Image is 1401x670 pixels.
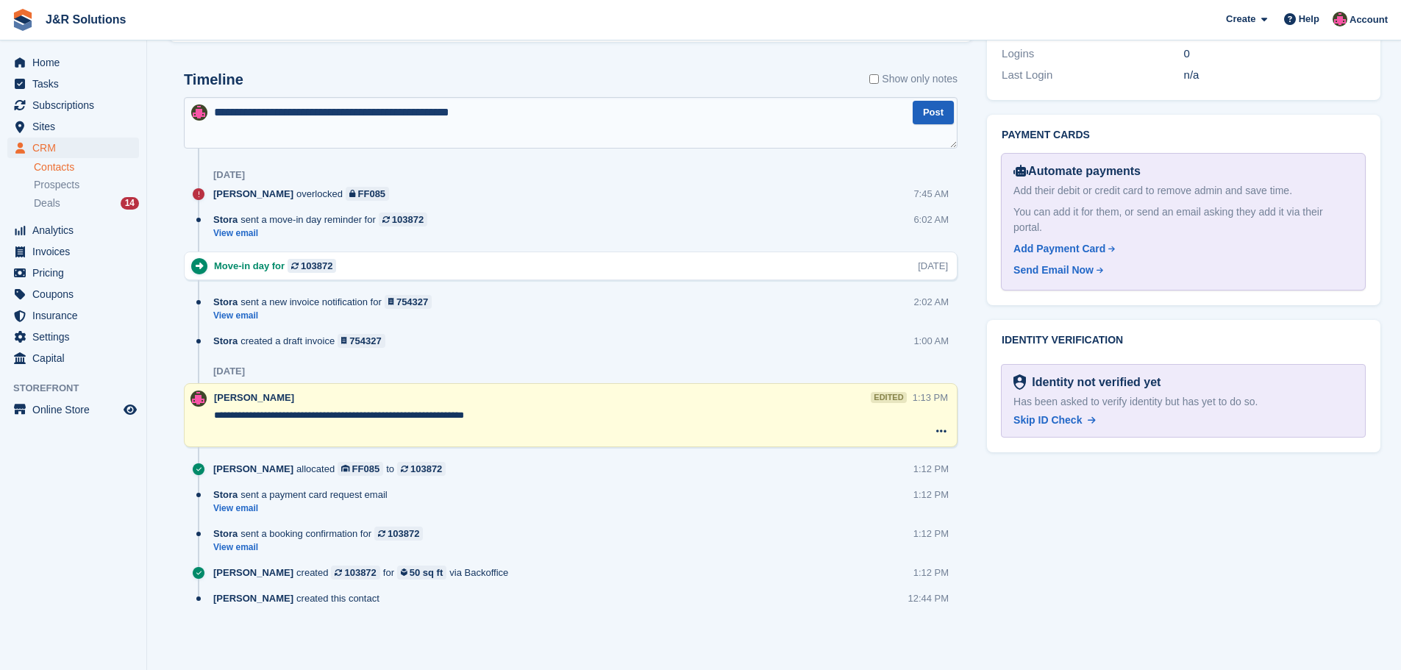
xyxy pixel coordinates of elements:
[908,591,949,605] div: 12:44 PM
[32,263,121,283] span: Pricing
[344,566,376,580] div: 103872
[213,213,435,227] div: sent a move-in day reminder for
[1013,394,1353,410] div: Has been asked to verify identity but has yet to do so.
[213,187,396,201] div: overlocked
[1226,12,1255,26] span: Create
[338,334,385,348] a: 754327
[346,187,389,201] a: FF085
[379,213,427,227] a: 103872
[213,169,245,181] div: [DATE]
[213,462,293,476] span: [PERSON_NAME]
[1184,67,1366,84] div: n/a
[1013,263,1094,278] div: Send Email Now
[32,74,121,94] span: Tasks
[190,391,207,407] img: Julie Morgan
[397,566,446,580] a: 50 sq ft
[213,527,430,541] div: sent a booking confirmation for
[34,196,139,211] a: Deals 14
[34,160,139,174] a: Contacts
[1013,204,1353,235] div: You can add it for them, or send an email asking they add it via their portal.
[913,462,949,476] div: 1:12 PM
[213,527,238,541] span: Stora
[1013,414,1082,426] span: Skip ID Check
[913,295,949,309] div: 2:02 AM
[1013,163,1353,180] div: Automate payments
[32,220,121,240] span: Analytics
[213,566,293,580] span: [PERSON_NAME]
[352,462,380,476] div: FF085
[213,591,293,605] span: [PERSON_NAME]
[913,391,948,405] div: 1:13 PM
[32,284,121,304] span: Coupons
[213,488,238,502] span: Stora
[32,241,121,262] span: Invoices
[34,178,79,192] span: Prospects
[913,101,954,125] button: Post
[396,295,428,309] div: 754327
[1026,374,1161,391] div: Identity not verified yet
[7,399,139,420] a: menu
[1299,12,1319,26] span: Help
[191,104,207,121] img: Julie Morgan
[392,213,424,227] div: 103872
[7,284,139,304] a: menu
[871,392,906,403] div: edited
[7,116,139,137] a: menu
[121,401,139,418] a: Preview store
[213,295,238,309] span: Stora
[918,259,948,273] div: [DATE]
[7,74,139,94] a: menu
[121,197,139,210] div: 14
[214,259,343,273] div: Move-in day for
[213,462,453,476] div: allocated to
[32,305,121,326] span: Insurance
[349,334,381,348] div: 754327
[213,295,439,309] div: sent a new invoice notification for
[385,295,432,309] a: 754327
[1013,413,1096,428] a: Skip ID Check
[7,220,139,240] a: menu
[213,502,395,515] a: View email
[13,381,146,396] span: Storefront
[869,71,958,87] label: Show only notes
[397,462,446,476] a: 103872
[213,334,393,348] div: created a draft invoice
[213,591,387,605] div: created this contact
[40,7,132,32] a: J&R Solutions
[388,527,419,541] div: 103872
[1350,13,1388,27] span: Account
[1013,183,1353,199] div: Add their debit or credit card to remove admin and save time.
[213,187,293,201] span: [PERSON_NAME]
[12,9,34,31] img: stora-icon-8386f47178a22dfd0bd8f6a31ec36ba5ce8667c1dd55bd0f319d3a0aa187defe.svg
[301,259,332,273] div: 103872
[213,334,238,348] span: Stora
[32,399,121,420] span: Online Store
[913,334,949,348] div: 1:00 AM
[1002,67,1183,84] div: Last Login
[7,263,139,283] a: menu
[913,566,949,580] div: 1:12 PM
[32,116,121,137] span: Sites
[358,187,386,201] div: FF085
[213,541,430,554] a: View email
[1002,46,1183,63] div: Logins
[213,566,516,580] div: created for via Backoffice
[410,566,443,580] div: 50 sq ft
[1013,374,1026,391] img: Identity Verification Ready
[1002,129,1366,141] h2: Payment cards
[7,95,139,115] a: menu
[7,138,139,158] a: menu
[213,310,439,322] a: View email
[913,213,949,227] div: 6:02 AM
[331,566,379,580] a: 103872
[7,241,139,262] a: menu
[1013,241,1105,257] div: Add Payment Card
[374,527,423,541] a: 103872
[184,71,243,88] h2: Timeline
[410,462,442,476] div: 103872
[214,392,294,403] span: [PERSON_NAME]
[32,52,121,73] span: Home
[1184,46,1366,63] div: 0
[213,227,435,240] a: View email
[32,327,121,347] span: Settings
